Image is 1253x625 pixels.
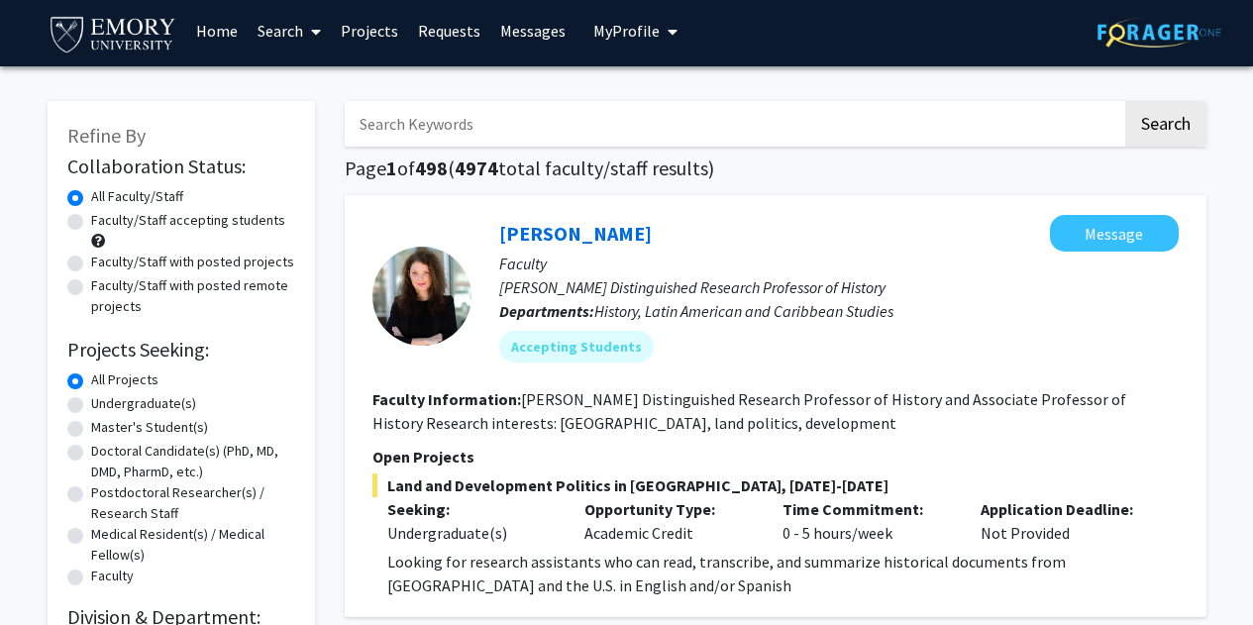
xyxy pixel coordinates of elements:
p: Application Deadline: [981,497,1149,521]
label: Faculty [91,566,134,586]
a: [PERSON_NAME] [499,221,652,246]
input: Search Keywords [345,101,1122,147]
p: Time Commitment: [783,497,951,521]
div: 0 - 5 hours/week [768,497,966,545]
label: Faculty/Staff accepting students [91,210,285,231]
label: All Projects [91,369,158,390]
p: Open Projects [372,445,1179,469]
span: History, Latin American and Caribbean Studies [594,301,893,321]
h2: Projects Seeking: [67,338,295,362]
b: Departments: [499,301,594,321]
label: Faculty/Staff with posted projects [91,252,294,272]
h1: Page of ( total faculty/staff results) [345,156,1206,180]
span: 1 [386,156,397,180]
span: Refine By [67,123,146,148]
p: Looking for research assistants who can read, transcribe, and summarize historical documents from... [387,550,1179,597]
label: Faculty/Staff with posted remote projects [91,275,295,317]
span: 498 [415,156,448,180]
p: [PERSON_NAME] Distinguished Research Professor of History [499,275,1179,299]
mat-chip: Accepting Students [499,331,654,363]
label: All Faculty/Staff [91,186,183,207]
label: Master's Student(s) [91,417,208,438]
img: ForagerOne Logo [1097,17,1221,48]
img: Emory University Logo [48,11,179,55]
label: Doctoral Candidate(s) (PhD, MD, DMD, PharmD, etc.) [91,441,295,482]
h2: Collaboration Status: [67,155,295,178]
span: Land and Development Politics in [GEOGRAPHIC_DATA], [DATE]-[DATE] [372,473,1179,497]
fg-read-more: [PERSON_NAME] Distinguished Research Professor of History and Associate Professor of History Rese... [372,389,1126,433]
b: Faculty Information: [372,389,521,409]
p: Faculty [499,252,1179,275]
button: Search [1125,101,1206,147]
div: Academic Credit [570,497,768,545]
div: Undergraduate(s) [387,521,556,545]
div: Not Provided [966,497,1164,545]
label: Undergraduate(s) [91,393,196,414]
iframe: Chat [15,536,84,610]
p: Seeking: [387,497,556,521]
label: Postdoctoral Researcher(s) / Research Staff [91,482,295,524]
label: Medical Resident(s) / Medical Fellow(s) [91,524,295,566]
span: My Profile [593,21,660,41]
span: 4974 [455,156,498,180]
p: Opportunity Type: [584,497,753,521]
button: Message Adriana Chira [1050,215,1179,252]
